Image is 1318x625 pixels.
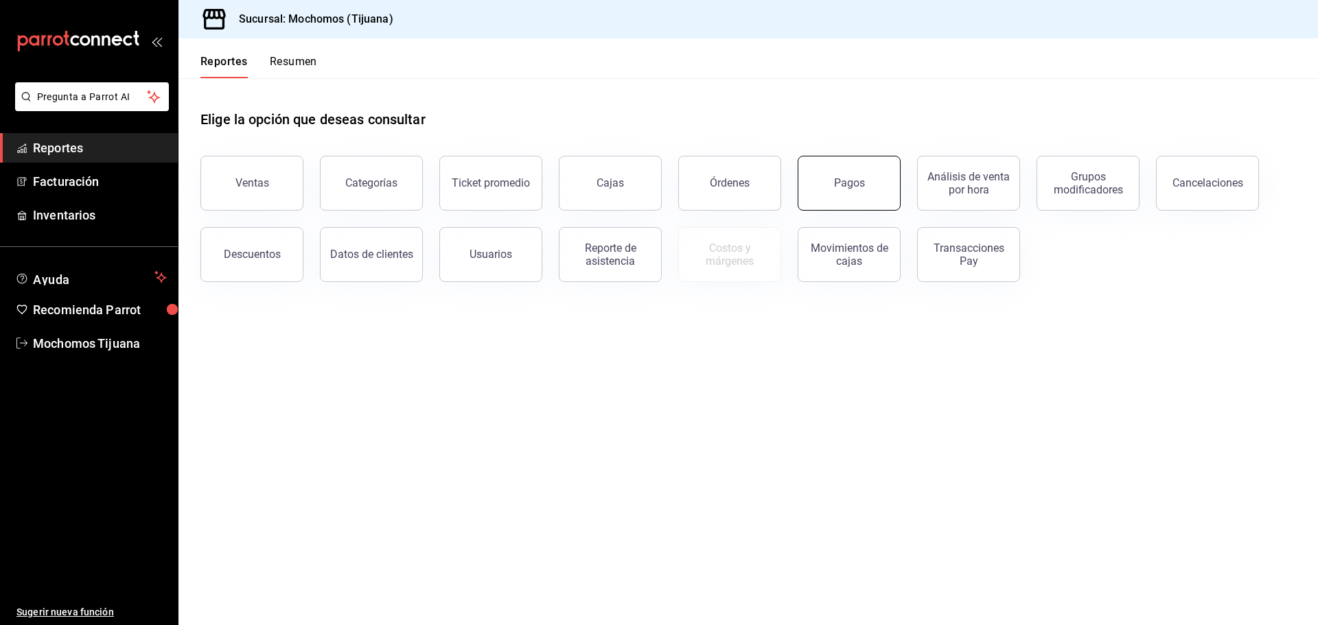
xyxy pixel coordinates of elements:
div: Cancelaciones [1172,176,1243,189]
button: Transacciones Pay [917,227,1020,282]
a: Cajas [559,156,662,211]
h1: Elige la opción que deseas consultar [200,109,426,130]
button: Grupos modificadores [1037,156,1140,211]
button: Ticket promedio [439,156,542,211]
button: open_drawer_menu [151,36,162,47]
button: Reporte de asistencia [559,227,662,282]
div: Categorías [345,176,397,189]
button: Categorías [320,156,423,211]
div: Ticket promedio [452,176,530,189]
span: Ayuda [33,269,149,285]
button: Reportes [200,55,248,78]
span: Inventarios [33,206,167,224]
span: Sugerir nueva función [16,605,167,620]
span: Mochomos Tijuana [33,334,167,353]
button: Resumen [270,55,317,78]
a: Pregunta a Parrot AI [10,99,169,114]
button: Usuarios [439,227,542,282]
div: Transacciones Pay [926,241,1011,268]
div: Usuarios [470,248,512,261]
div: Datos de clientes [330,248,413,261]
div: Movimientos de cajas [807,241,892,268]
div: Ventas [235,176,269,189]
span: Reportes [33,139,167,157]
div: Análisis de venta por hora [926,170,1011,196]
button: Contrata inventarios para ver este reporte [678,227,781,282]
button: Pagos [798,156,901,211]
button: Descuentos [200,227,303,282]
div: Descuentos [224,248,281,261]
button: Movimientos de cajas [798,227,901,282]
button: Órdenes [678,156,781,211]
div: Cajas [597,175,625,191]
div: Reporte de asistencia [568,241,653,268]
div: Costos y márgenes [687,241,772,268]
button: Cancelaciones [1156,156,1259,211]
button: Pregunta a Parrot AI [15,82,169,111]
h3: Sucursal: Mochomos (Tijuana) [228,11,393,27]
div: Pagos [834,176,865,189]
span: Pregunta a Parrot AI [37,90,148,104]
button: Datos de clientes [320,227,423,282]
button: Ventas [200,156,303,211]
span: Facturación [33,172,167,191]
button: Análisis de venta por hora [917,156,1020,211]
span: Recomienda Parrot [33,300,167,319]
div: navigation tabs [200,55,317,78]
div: Grupos modificadores [1045,170,1131,196]
div: Órdenes [710,176,750,189]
